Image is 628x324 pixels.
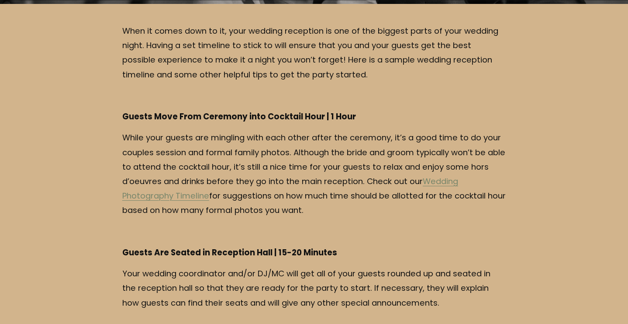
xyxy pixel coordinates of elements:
strong: Guests Are Seated in Reception Hall | 15-20 Minutes [122,247,337,260]
p: Your wedding coordinator and/or DJ/MC will get all of your guests rounded up and seated in the re... [122,267,506,311]
p: When it comes down to it, your wedding reception is one of the biggest parts of your wedding nigh... [122,24,506,83]
p: While your guests are mingling with each other after the ceremony, it’s a good time to do your co... [122,131,506,218]
strong: Guests Move From Ceremony into Cocktail Hour | 1 Hour [122,111,356,124]
a: Wedding Photography Timeline [122,175,458,203]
